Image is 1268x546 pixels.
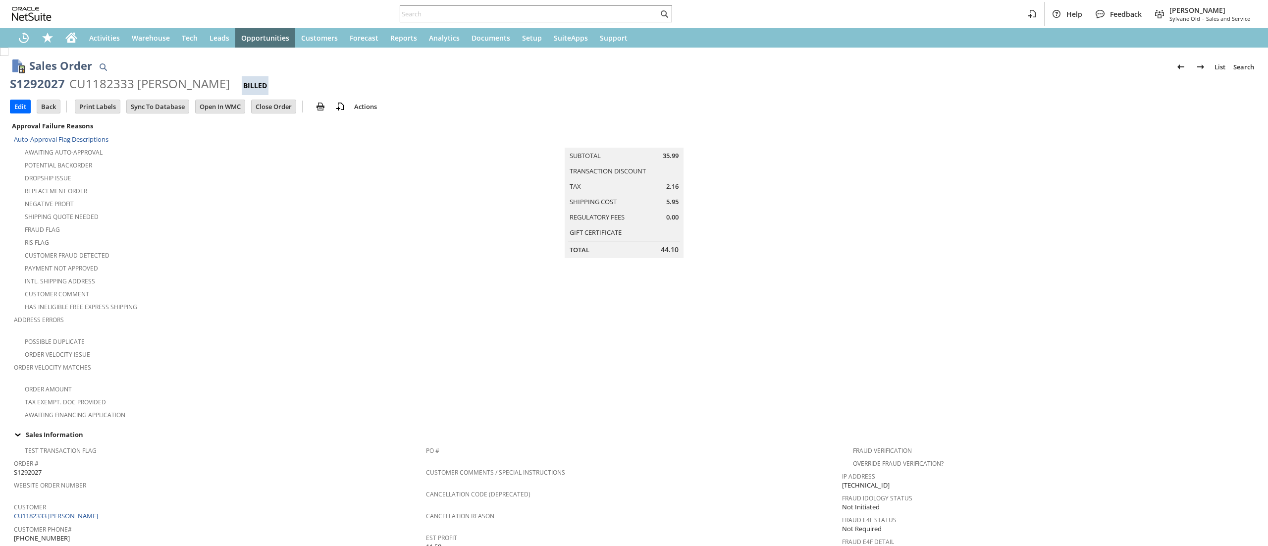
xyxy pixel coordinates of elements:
span: Sales and Service [1206,15,1250,22]
a: Tech [176,28,204,48]
a: Setup [516,28,548,48]
div: Sales Information [10,428,1254,441]
a: Customer [14,503,46,511]
input: Print Labels [75,100,120,113]
input: Back [37,100,60,113]
span: Warehouse [132,33,170,43]
svg: Search [658,8,670,20]
a: Payment not approved [25,264,98,273]
span: 44.10 [661,245,679,255]
a: Search [1229,59,1258,75]
a: Forecast [344,28,384,48]
a: Shipping Cost [570,197,617,206]
span: Feedback [1110,9,1142,19]
a: Customers [295,28,344,48]
a: Intl. Shipping Address [25,277,95,285]
a: Reports [384,28,423,48]
a: Auto-Approval Flag Descriptions [14,135,108,144]
a: Address Errors [14,316,64,324]
a: Fraud Flag [25,225,60,234]
input: Close Order [252,100,296,113]
a: Dropship Issue [25,174,71,182]
a: Regulatory Fees [570,213,625,221]
a: Has Ineligible Free Express Shipping [25,303,137,311]
svg: Shortcuts [42,32,53,44]
span: S1292027 [14,468,42,477]
a: Potential Backorder [25,161,92,169]
a: Tax [570,182,581,191]
svg: logo [12,7,52,21]
a: Actions [350,102,381,111]
span: 0.00 [666,213,679,222]
a: Subtotal [570,151,601,160]
a: Total [570,245,589,254]
a: Fraud E4F Detail [842,538,894,546]
span: 2.16 [666,182,679,191]
span: Not Required [842,524,882,534]
a: Customer Phone# [14,525,72,534]
a: Website Order Number [14,481,86,490]
a: Order Velocity Matches [14,363,91,372]
a: PO # [426,446,439,455]
span: - [1202,15,1204,22]
input: Open In WMC [196,100,245,113]
a: Transaction Discount [570,166,646,175]
a: RIS flag [25,238,49,247]
img: Quick Find [97,61,109,73]
a: Analytics [423,28,466,48]
a: Documents [466,28,516,48]
a: Shipping Quote Needed [25,213,99,221]
a: IP Address [842,472,875,481]
span: Activities [89,33,120,43]
a: Tax Exempt. Doc Provided [25,398,106,406]
svg: Home [65,32,77,44]
span: Reports [390,33,417,43]
div: CU1182333 [PERSON_NAME] [69,76,230,92]
a: Awaiting Auto-Approval [25,148,103,157]
a: Negative Profit [25,200,74,208]
h1: Sales Order [29,57,92,74]
a: Leads [204,28,235,48]
span: Support [600,33,628,43]
span: Analytics [429,33,460,43]
span: Setup [522,33,542,43]
input: Edit [10,100,30,113]
a: Fraud E4F Status [842,516,897,524]
a: Test Transaction Flag [25,446,97,455]
a: Cancellation Reason [426,512,494,520]
span: SuiteApps [554,33,588,43]
input: Sync To Database [127,100,189,113]
a: Cancellation Code (deprecated) [426,490,530,498]
a: Opportunities [235,28,295,48]
div: S1292027 [10,76,65,92]
a: Customer Comment [25,290,89,298]
span: Sylvane Old [1169,15,1200,22]
span: Customers [301,33,338,43]
a: Order Amount [25,385,72,393]
a: Order Velocity Issue [25,350,90,359]
a: Customer Comments / Special Instructions [426,468,565,477]
img: Next [1195,61,1207,73]
a: Recent Records [12,28,36,48]
caption: Summary [565,132,684,148]
input: Search [400,8,658,20]
img: Previous [1175,61,1187,73]
span: [TECHNICAL_ID] [842,481,890,490]
a: Order # [14,459,39,468]
div: Billed [242,76,268,95]
svg: Recent Records [18,32,30,44]
td: Sales Information [10,428,1258,441]
a: SuiteApps [548,28,594,48]
span: Not Initiated [842,502,880,512]
a: Support [594,28,634,48]
span: Documents [472,33,510,43]
img: add-record.svg [334,101,346,112]
span: [PHONE_NUMBER] [14,534,70,543]
img: print.svg [315,101,326,112]
a: Activities [83,28,126,48]
a: Gift Certificate [570,228,622,237]
a: Customer Fraud Detected [25,251,109,260]
span: Opportunities [241,33,289,43]
span: 5.95 [666,197,679,207]
a: Possible Duplicate [25,337,85,346]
